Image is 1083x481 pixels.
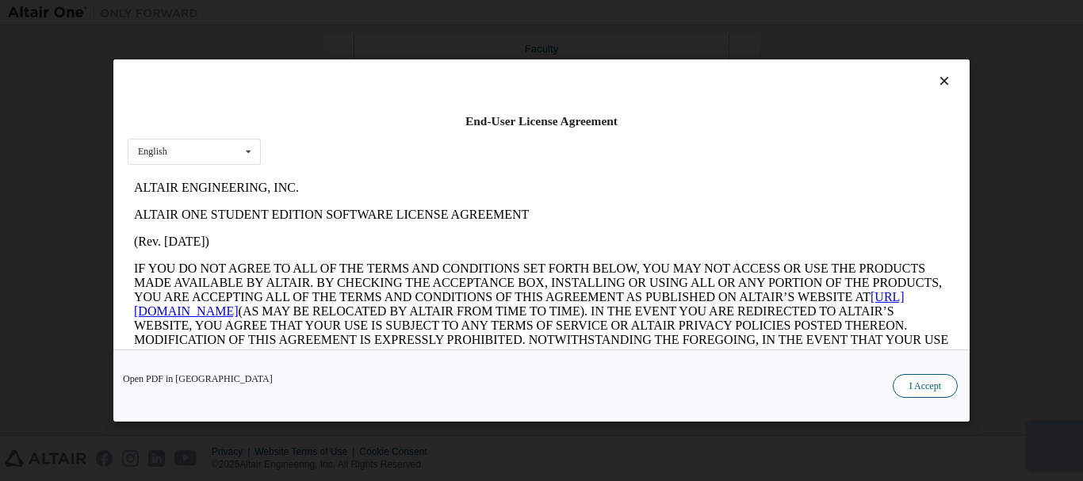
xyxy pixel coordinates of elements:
p: IF YOU DO NOT AGREE TO ALL OF THE TERMS AND CONDITIONS SET FORTH BELOW, YOU MAY NOT ACCESS OR USE... [6,87,821,201]
button: I Accept [893,374,958,398]
p: ALTAIR ENGINEERING, INC. [6,6,821,21]
a: [URL][DOMAIN_NAME] [6,116,777,143]
div: End-User License Agreement [128,113,955,129]
p: (Rev. [DATE]) [6,60,821,74]
p: This Altair One Student Edition Software License Agreement (“Agreement”) is between Altair Engine... [6,214,821,271]
a: Open PDF in [GEOGRAPHIC_DATA] [123,374,273,384]
div: English [138,147,167,157]
p: ALTAIR ONE STUDENT EDITION SOFTWARE LICENSE AGREEMENT [6,33,821,48]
